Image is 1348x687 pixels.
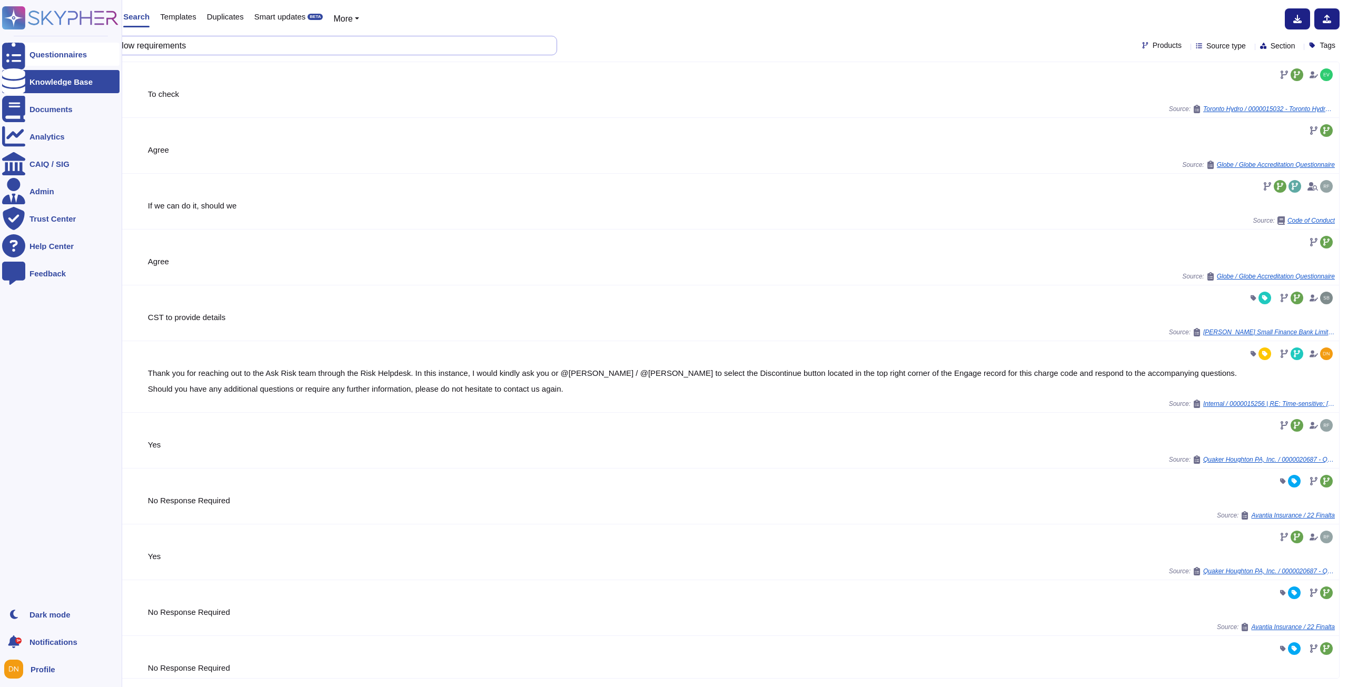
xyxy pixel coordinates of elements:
[254,13,306,21] span: Smart updates
[1320,419,1333,432] img: user
[29,215,76,223] div: Trust Center
[1169,328,1335,336] span: Source:
[1320,180,1333,193] img: user
[1320,347,1333,360] img: user
[207,13,244,21] span: Duplicates
[15,638,22,644] div: 9+
[1217,623,1335,631] span: Source:
[1251,624,1335,630] span: Avantia Insurance / 22 Finalta
[148,146,1335,154] div: Agree
[29,78,93,86] div: Knowledge Base
[1287,217,1335,224] span: Code of Conduct
[2,43,120,66] a: Questionnaires
[1253,216,1335,225] span: Source:
[29,51,87,58] div: Questionnaires
[1320,292,1333,304] img: user
[2,262,120,285] a: Feedback
[1217,273,1335,280] span: Globe / Globe Accreditation Questionnaire
[148,441,1335,449] div: Yes
[1217,511,1335,520] span: Source:
[42,36,546,55] input: Search a question or template...
[1251,512,1335,519] span: Avantia Insurance / 22 Finalta
[1320,68,1333,81] img: user
[2,125,120,148] a: Analytics
[29,242,74,250] div: Help Center
[2,180,120,203] a: Admin
[148,608,1335,616] div: No Response Required
[2,97,120,121] a: Documents
[29,611,71,619] div: Dark mode
[148,202,1335,210] div: If we can do it, should we
[148,90,1335,98] div: To check
[1169,455,1335,464] span: Source:
[333,14,352,23] span: More
[2,70,120,93] a: Knowledge Base
[148,257,1335,265] div: Agree
[29,105,73,113] div: Documents
[1320,42,1335,49] span: Tags
[1169,400,1335,408] span: Source:
[1203,106,1335,112] span: Toronto Hydro / 0000015032 - Toronto Hydro - Risk & ESG related questionnaire
[148,496,1335,504] div: No Response Required
[123,13,150,21] span: Search
[160,13,196,21] span: Templates
[29,270,66,277] div: Feedback
[1203,329,1335,335] span: [PERSON_NAME] Small Finance Bank Limited / 0000015666 - FW: [PERSON_NAME] SFB - Vendor creation r...
[2,152,120,175] a: CAIQ / SIG
[1217,162,1335,168] span: Globe / Globe Accreditation Questionnaire
[29,187,54,195] div: Admin
[1169,567,1335,575] span: Source:
[29,638,77,646] span: Notifications
[308,14,323,20] div: BETA
[1203,401,1335,407] span: Internal / 0000015256 | RE: Time-sensitive: [PERSON_NAME], please follow up with ASP on Risk Asse...
[333,13,359,25] button: More
[148,552,1335,560] div: Yes
[2,207,120,230] a: Trust Center
[29,160,70,168] div: CAIQ / SIG
[2,658,31,681] button: user
[148,664,1335,672] div: No Response Required
[1153,42,1182,49] span: Products
[1206,42,1246,49] span: Source type
[1320,531,1333,543] img: user
[1271,42,1295,49] span: Section
[1169,105,1335,113] span: Source:
[1203,456,1335,463] span: Quaker Houghton PA, Inc. / 0000020687 - QH RFP DC Network Study EMEA NA
[1203,568,1335,574] span: Quaker Houghton PA, Inc. / 0000020687 - QH RFP DC Network Study EMEA NA
[31,665,55,673] span: Profile
[1182,161,1335,169] span: Source:
[29,133,65,141] div: Analytics
[148,313,1335,321] div: CST to provide details
[4,660,23,679] img: user
[148,369,1335,393] div: Thank you for reaching out to the Ask Risk team through the Risk Helpdesk. In this instance, I wo...
[1182,272,1335,281] span: Source:
[2,234,120,257] a: Help Center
